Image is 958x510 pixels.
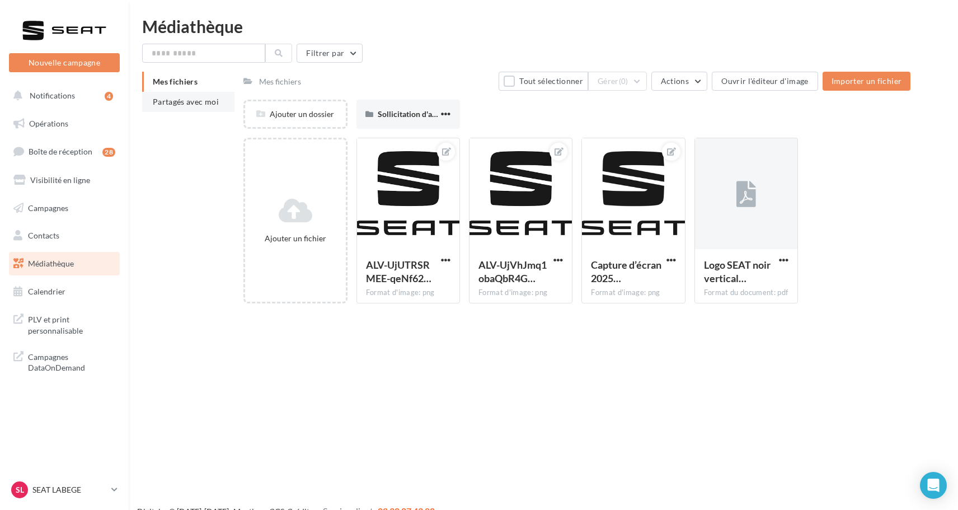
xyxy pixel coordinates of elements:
[102,148,115,157] div: 28
[7,84,118,107] button: Notifications 4
[28,349,115,373] span: Campagnes DataOnDemand
[7,112,122,135] a: Opérations
[712,72,818,91] button: Ouvrir l'éditeur d'image
[28,312,115,336] span: PLV et print personnalisable
[704,259,771,284] span: Logo SEAT noir vertical 2 HD
[153,77,198,86] span: Mes fichiers
[153,97,219,106] span: Partagés avec moi
[651,72,707,91] button: Actions
[7,307,122,340] a: PLV et print personnalisable
[9,53,120,72] button: Nouvelle campagne
[28,287,65,296] span: Calendrier
[32,484,107,495] p: SEAT LABEGE
[7,196,122,220] a: Campagnes
[28,203,68,212] span: Campagnes
[591,288,675,298] div: Format d'image: png
[661,76,689,86] span: Actions
[478,259,547,284] span: ALV-UjVhJmq1obaQbR4GzHUqAIvOyGa5h111npIv8qUcBBJeFx-VrVWa
[366,288,450,298] div: Format d'image: png
[28,231,59,240] span: Contacts
[619,77,628,86] span: (0)
[478,288,563,298] div: Format d'image: png
[250,233,341,244] div: Ajouter un fichier
[704,288,788,298] div: Format du document: pdf
[920,472,947,499] div: Open Intercom Messenger
[297,44,363,63] button: Filtrer par
[591,259,661,284] span: Capture d’écran 2025-06-17 à 10.00.08
[499,72,588,91] button: Tout sélectionner
[378,109,442,119] span: Sollicitation d'avis
[832,76,902,86] span: Importer un fichier
[29,147,92,156] span: Boîte de réception
[7,345,122,378] a: Campagnes DataOnDemand
[142,18,945,35] div: Médiathèque
[7,169,122,192] a: Visibilité en ligne
[588,72,647,91] button: Gérer(0)
[7,280,122,303] a: Calendrier
[259,76,301,87] div: Mes fichiers
[7,139,122,163] a: Boîte de réception28
[30,175,90,185] span: Visibilité en ligne
[366,259,431,284] span: ALV-UjUTRSRMEE-qeNf62hYB62KxL3s0peLXkFEDqTwbywcft7rGYWOQ
[245,109,345,120] div: Ajouter un dossier
[9,479,120,500] a: SL SEAT LABEGE
[28,259,74,268] span: Médiathèque
[29,119,68,128] span: Opérations
[7,252,122,275] a: Médiathèque
[105,92,113,101] div: 4
[823,72,911,91] button: Importer un fichier
[7,224,122,247] a: Contacts
[30,91,75,100] span: Notifications
[16,484,24,495] span: SL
